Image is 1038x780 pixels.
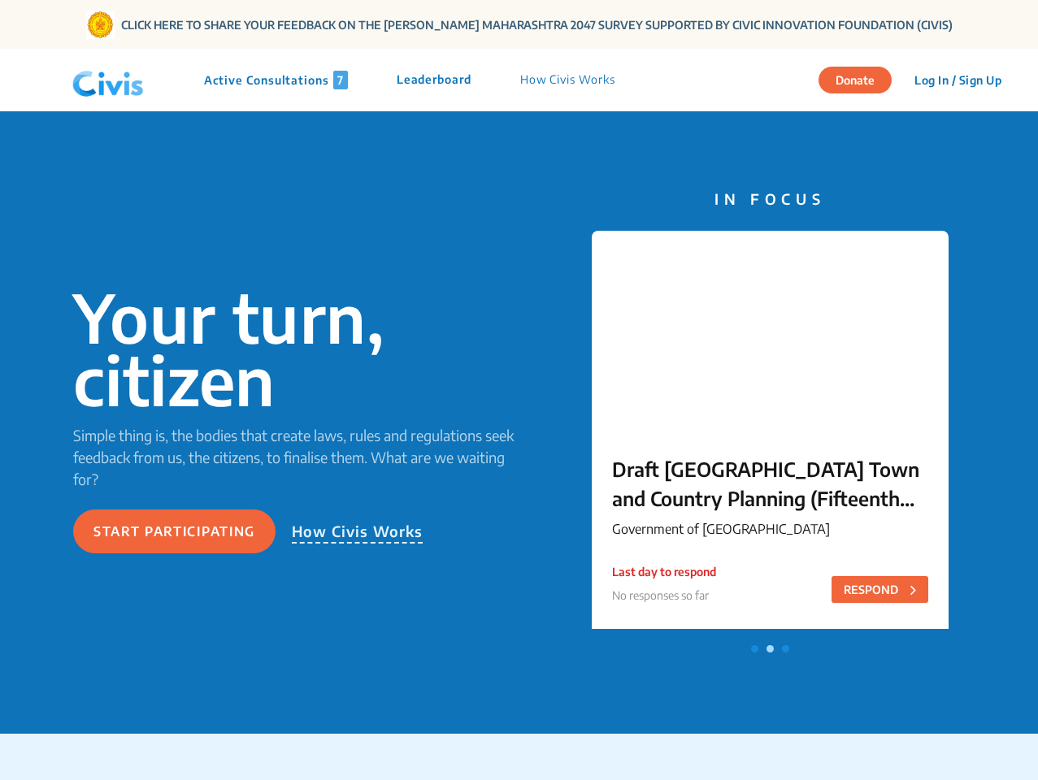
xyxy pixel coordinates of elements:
a: CLICK HERE TO SHARE YOUR FEEDBACK ON THE [PERSON_NAME] MAHARASHTRA 2047 SURVEY SUPPORTED BY CIVIC... [121,16,953,33]
button: Start participating [73,509,276,553]
p: Government of [GEOGRAPHIC_DATA] [612,519,928,539]
p: IN FOCUS [592,188,949,210]
img: navlogo.png [66,56,150,105]
p: Last day to respond [612,563,716,580]
p: Leaderboard [397,71,471,89]
a: Draft [GEOGRAPHIC_DATA] Town and Country Planning (Fifteenth Amendment) Rules, 2025Government of ... [592,231,949,637]
span: 7 [333,71,348,89]
img: Gom Logo [86,11,115,39]
p: Simple thing is, the bodies that create laws, rules and regulations seek feedback from us, the ci... [73,424,519,490]
button: Donate [819,67,892,93]
p: How Civis Works [520,71,615,89]
p: How Civis Works [292,520,423,544]
a: Donate [819,71,904,87]
p: Draft [GEOGRAPHIC_DATA] Town and Country Planning (Fifteenth Amendment) Rules, 2025 [612,454,928,513]
p: Your turn, citizen [73,286,519,411]
p: Active Consultations [204,71,348,89]
span: No responses so far [612,588,709,602]
button: Log In / Sign Up [904,67,1012,93]
button: RESPOND [832,576,928,603]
